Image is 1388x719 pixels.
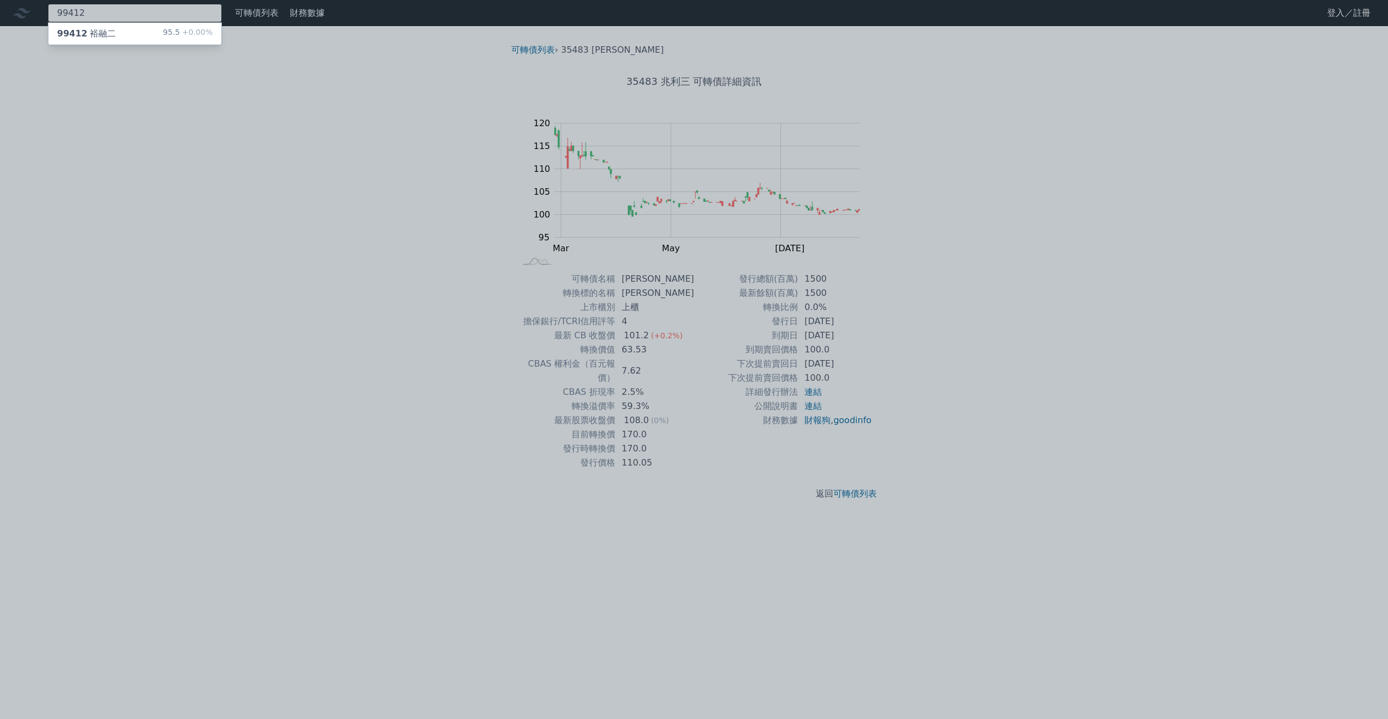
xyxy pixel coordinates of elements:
[1334,667,1388,719] iframe: Chat Widget
[163,27,213,40] div: 95.5
[48,23,221,45] a: 99412裕融二 95.5+0.00%
[1334,667,1388,719] div: 聊天小工具
[57,28,88,39] span: 99412
[180,28,213,36] span: +0.00%
[57,27,116,40] div: 裕融二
